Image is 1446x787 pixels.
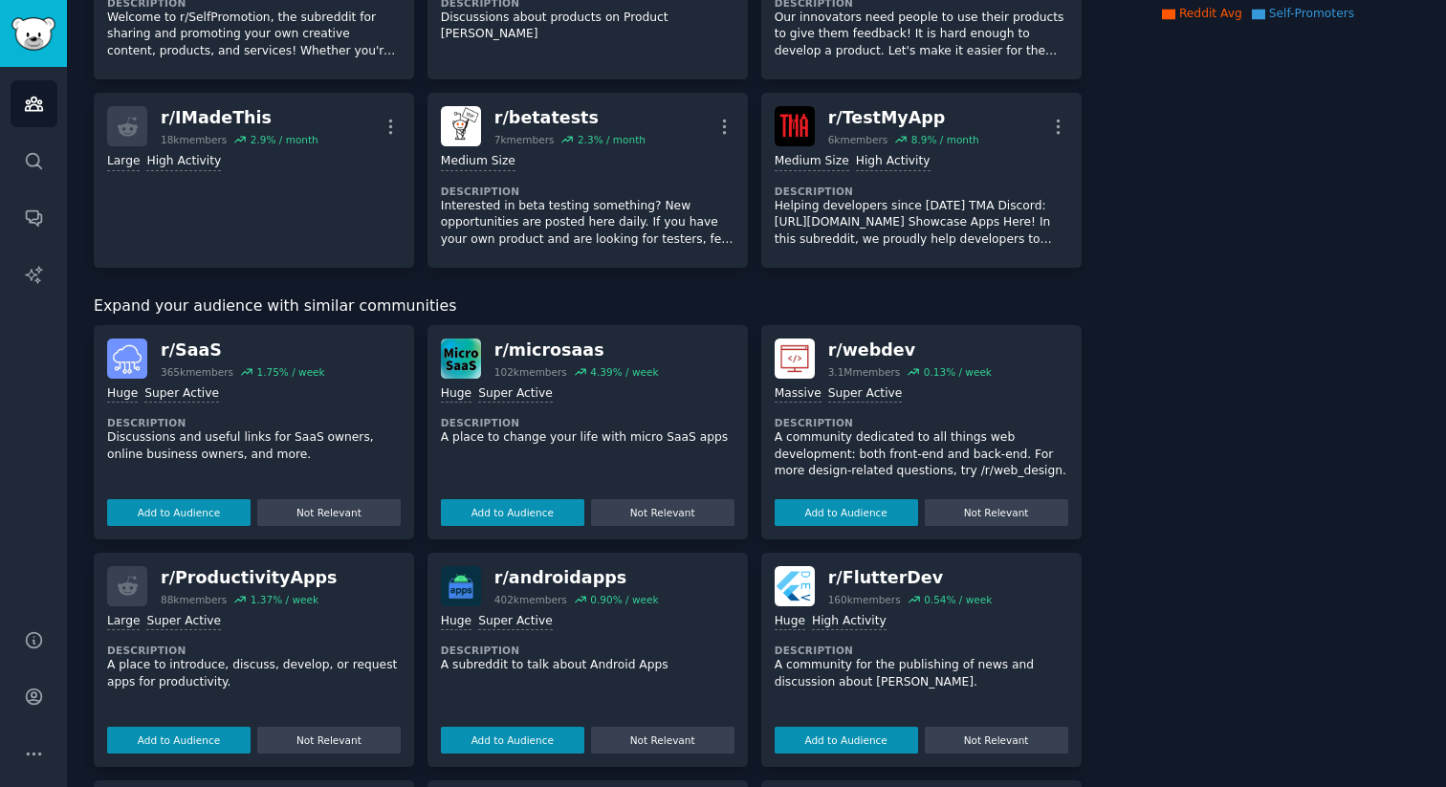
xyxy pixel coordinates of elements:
p: A place to introduce, discuss, develop, or request apps for productivity. [107,657,401,690]
div: r/ microsaas [494,339,659,362]
p: A place to change your life with micro SaaS apps [441,429,734,447]
div: 0.54 % / week [924,593,992,606]
div: 402k members [494,593,567,606]
div: Large [107,613,140,631]
img: betatests [441,106,481,146]
div: r/ betatests [494,106,646,130]
p: A community dedicated to all things web development: both front-end and back-end. For more design... [775,429,1068,480]
button: Not Relevant [591,499,734,526]
div: High Activity [812,613,887,631]
dt: Description [775,416,1068,429]
div: Huge [775,613,805,631]
div: 88k members [161,593,227,606]
div: Huge [107,385,138,404]
a: r/IMadeThis18kmembers2.9% / monthLargeHigh Activity [94,93,414,268]
img: GummySearch logo [11,17,55,51]
dt: Description [441,644,734,657]
div: 8.9 % / month [911,133,979,146]
p: Welcome to r/SelfPromotion, the subreddit for sharing and promoting your own creative content, pr... [107,10,401,60]
dt: Description [775,185,1068,198]
div: r/ FlutterDev [828,566,993,590]
span: Self-Promoters [1269,7,1354,20]
div: Super Active [478,613,553,631]
div: 1.75 % / week [256,365,324,379]
dt: Description [441,416,734,429]
p: Helping developers since [DATE] TMA Discord: [URL][DOMAIN_NAME] Showcase Apps Here! In this subre... [775,198,1068,249]
p: A community for the publishing of news and discussion about [PERSON_NAME]. [775,657,1068,690]
div: 4.39 % / week [590,365,658,379]
div: Super Active [146,613,221,631]
button: Add to Audience [441,499,584,526]
div: r/ IMadeThis [161,106,318,130]
div: 102k members [494,365,567,379]
div: Medium Size [775,153,849,171]
div: r/ TestMyApp [828,106,979,130]
p: Discussions and useful links for SaaS owners, online business owners, and more. [107,429,401,463]
div: Medium Size [441,153,515,171]
div: Large [107,153,140,171]
img: SaaS [107,339,147,379]
dt: Description [107,644,401,657]
div: Massive [775,385,822,404]
span: Expand your audience with similar communities [94,295,456,318]
a: betatestsr/betatests7kmembers2.3% / monthMedium SizeDescriptionInterested in beta testing somethi... [427,93,748,268]
img: webdev [775,339,815,379]
p: Interested in beta testing something? New opportunities are posted here daily. If you have your o... [441,198,734,249]
div: Super Active [478,385,553,404]
div: r/ androidapps [494,566,659,590]
dt: Description [441,185,734,198]
button: Add to Audience [775,727,918,754]
div: r/ SaaS [161,339,325,362]
button: Not Relevant [591,727,734,754]
img: microsaas [441,339,481,379]
button: Add to Audience [775,499,918,526]
p: A subreddit to talk about Android Apps [441,657,734,674]
button: Not Relevant [257,499,401,526]
p: Our innovators need people to use their products to give them feedback! It is hard enough to deve... [775,10,1068,60]
dt: Description [775,644,1068,657]
button: Not Relevant [925,727,1068,754]
div: Huge [441,613,471,631]
a: TestMyAppr/TestMyApp6kmembers8.9% / monthMedium SizeHigh ActivityDescriptionHelping developers si... [761,93,1082,268]
button: Not Relevant [925,499,1068,526]
div: 2.9 % / month [251,133,318,146]
div: r/ webdev [828,339,992,362]
div: 160k members [828,593,901,606]
div: 7k members [494,133,555,146]
div: 6k members [828,133,888,146]
span: Reddit Avg [1179,7,1242,20]
dt: Description [107,416,401,429]
button: Add to Audience [107,499,251,526]
img: androidapps [441,566,481,606]
img: TestMyApp [775,106,815,146]
div: 0.13 % / week [924,365,992,379]
div: High Activity [856,153,931,171]
img: FlutterDev [775,566,815,606]
button: Add to Audience [107,727,251,754]
div: 2.3 % / month [578,133,646,146]
p: Discussions about products on Product [PERSON_NAME] [441,10,734,43]
button: Not Relevant [257,727,401,754]
div: High Activity [146,153,221,171]
div: 365k members [161,365,233,379]
div: 18k members [161,133,227,146]
div: 0.90 % / week [590,593,658,606]
div: Huge [441,385,471,404]
div: r/ ProductivityApps [161,566,337,590]
div: Super Active [144,385,219,404]
div: 1.37 % / week [251,593,318,606]
div: 3.1M members [828,365,901,379]
button: Add to Audience [441,727,584,754]
div: Super Active [828,385,903,404]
